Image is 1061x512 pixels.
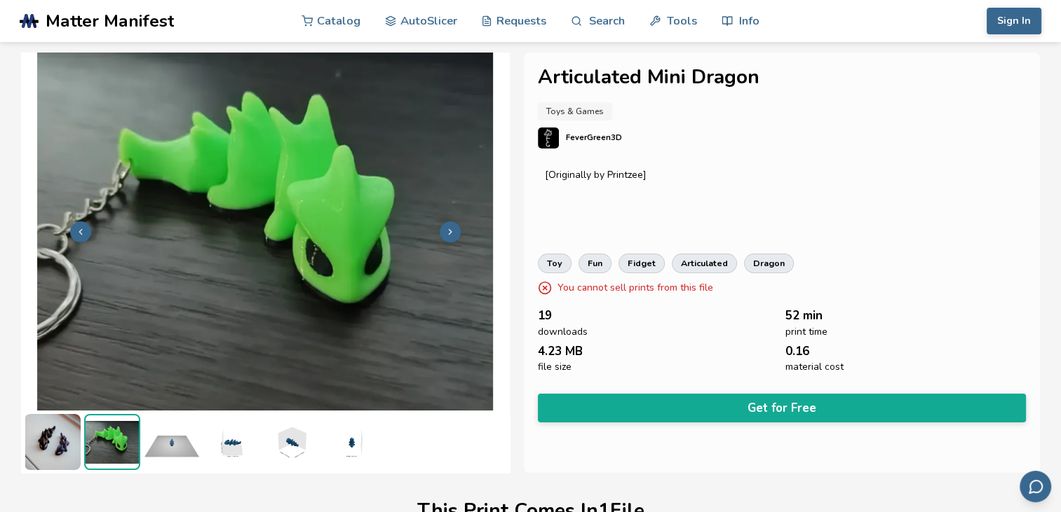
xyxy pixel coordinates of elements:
[46,11,174,31] span: Matter Manifest
[545,169,1019,181] div: [Originally by Printzee]
[785,309,823,322] span: 52 min
[538,254,572,273] a: toy
[263,414,319,470] img: 1_3D_Dimensions
[538,127,1026,162] a: FeverGreen3D's profileFeverGreen3D
[538,67,1026,88] h1: Articulated Mini Dragon
[144,414,200,470] img: 1_Print_Preview
[785,345,809,358] span: 0.16
[203,414,259,470] img: 1_3D_Dimensions
[785,326,827,338] span: print time
[538,394,1026,422] button: Get for Free
[538,345,583,358] span: 4.23 MB
[538,127,559,148] img: FeverGreen3D's profile
[579,254,611,273] a: fun
[538,102,612,120] a: Toys & Games
[566,130,622,145] p: FeverGreen3D
[744,254,794,273] a: dragon
[785,361,844,373] span: material cost
[987,8,1041,34] button: Sign In
[538,361,572,373] span: file size
[538,326,588,338] span: downloads
[1020,471,1051,502] button: Send feedback via email
[619,254,665,273] a: fidget
[538,309,552,322] span: 19
[557,280,713,295] p: You cannot sell prints from this file
[323,414,379,470] img: 1_3D_Dimensions
[672,254,737,273] a: articulated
